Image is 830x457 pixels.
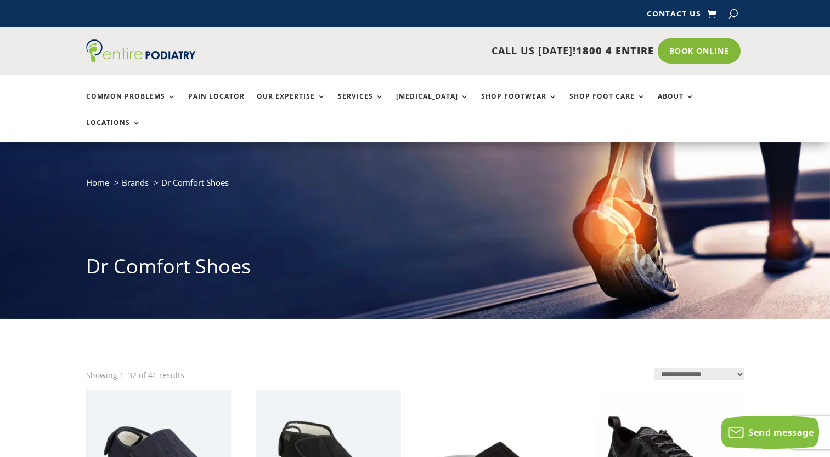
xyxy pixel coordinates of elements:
img: logo (1) [86,39,196,62]
a: About [658,93,695,116]
a: Services [338,93,384,116]
select: Shop order [654,368,744,380]
a: [MEDICAL_DATA] [396,93,469,116]
nav: breadcrumb [86,175,744,198]
a: Entire Podiatry [86,54,196,65]
a: Pain Locator [188,93,245,116]
span: Send message [748,426,814,438]
a: Shop Footwear [481,93,557,116]
button: Send message [721,416,819,449]
h1: Dr Comfort Shoes [86,253,744,285]
a: Contact Us [647,10,701,22]
a: Common Problems [86,93,176,116]
a: Home [86,177,109,188]
a: Our Expertise [257,93,326,116]
a: Locations [86,119,141,142]
p: CALL US [DATE]! [238,44,654,58]
a: Book Online [658,38,741,64]
a: Brands [122,177,149,188]
span: Dr Comfort Shoes [161,177,229,188]
p: Showing 1–32 of 41 results [86,368,184,382]
a: Shop Foot Care [569,93,646,116]
span: 1800 4 ENTIRE [576,44,654,57]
